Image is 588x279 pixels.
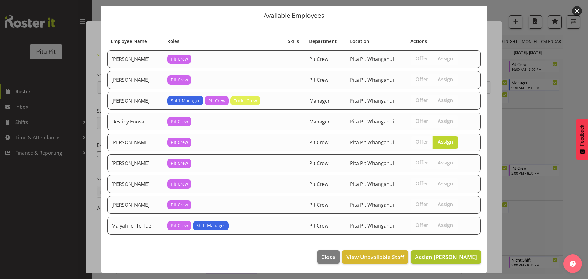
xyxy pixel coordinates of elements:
[416,139,428,145] span: Offer
[171,202,188,208] span: Pit Crew
[438,55,453,62] span: Assign
[107,113,164,130] td: Destiny Enosa
[438,97,453,103] span: Assign
[438,160,453,166] span: Assign
[438,76,453,82] span: Assign
[107,92,164,110] td: [PERSON_NAME]
[416,76,428,82] span: Offer
[111,38,147,45] span: Employee Name
[171,77,188,83] span: Pit Crew
[309,38,337,45] span: Department
[309,77,328,83] span: Pit Crew
[416,222,428,228] span: Offer
[342,250,408,264] button: View Unavailable Staff
[350,118,394,125] span: Pita Pit Whanganui
[309,181,328,187] span: Pit Crew
[208,97,225,104] span: Pit Crew
[350,38,369,45] span: Location
[438,222,453,228] span: Assign
[107,71,164,89] td: [PERSON_NAME]
[171,160,188,167] span: Pit Crew
[438,139,453,145] span: Assign
[288,38,299,45] span: Skills
[416,160,428,166] span: Offer
[350,97,394,104] span: Pita Pit Whanganui
[576,119,588,160] button: Feedback - Show survey
[350,181,394,187] span: Pita Pit Whanganui
[171,118,188,125] span: Pit Crew
[350,77,394,83] span: Pita Pit Whanganui
[350,56,394,62] span: Pita Pit Whanganui
[416,97,428,103] span: Offer
[309,160,328,167] span: Pit Crew
[171,97,200,104] span: Shift Manager
[171,139,188,146] span: Pit Crew
[410,38,427,45] span: Actions
[321,253,335,261] span: Close
[411,250,481,264] button: Assign [PERSON_NAME]
[171,56,188,62] span: Pit Crew
[171,222,188,229] span: Pit Crew
[107,175,164,193] td: [PERSON_NAME]
[107,217,164,235] td: Maiyah-lei Te Tue
[309,139,328,146] span: Pit Crew
[570,261,576,267] img: help-xxl-2.png
[107,196,164,214] td: [PERSON_NAME]
[416,201,428,207] span: Offer
[107,154,164,172] td: [PERSON_NAME]
[317,250,339,264] button: Close
[107,12,481,19] p: Available Employees
[350,139,394,146] span: Pita Pit Whanganui
[107,50,164,68] td: [PERSON_NAME]
[415,253,477,261] span: Assign [PERSON_NAME]
[416,118,428,124] span: Offer
[309,97,330,104] span: Manager
[346,253,404,261] span: View Unavailable Staff
[438,180,453,187] span: Assign
[438,118,453,124] span: Assign
[350,222,394,229] span: Pita Pit Whanganui
[438,201,453,207] span: Assign
[309,222,328,229] span: Pit Crew
[350,160,394,167] span: Pita Pit Whanganui
[309,202,328,208] span: Pit Crew
[196,222,225,229] span: Shift Manager
[171,181,188,187] span: Pit Crew
[309,56,328,62] span: Pit Crew
[350,202,394,208] span: Pita Pit Whanganui
[579,125,585,146] span: Feedback
[107,134,164,151] td: [PERSON_NAME]
[309,118,330,125] span: Manager
[234,97,257,104] span: Tuckr Crew
[416,55,428,62] span: Offer
[416,180,428,187] span: Offer
[167,38,179,45] span: Roles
